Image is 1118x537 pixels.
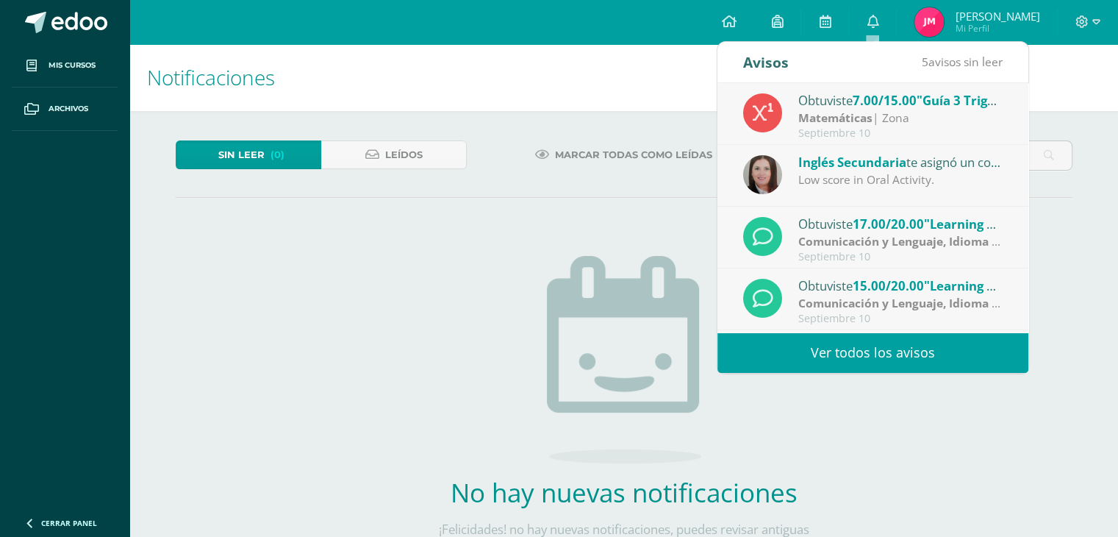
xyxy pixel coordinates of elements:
[176,141,321,169] a: Sin leer(0)
[924,216,1039,232] span: "Learning Guide 1"
[798,233,1003,250] div: | Zona
[218,141,265,168] span: Sin leer
[798,251,1003,263] div: Septiembre 10
[555,141,712,168] span: Marcar todas como leídas
[798,313,1003,325] div: Septiembre 10
[955,22,1039,35] span: Mi Perfil
[270,141,284,168] span: (0)
[49,103,88,115] span: Archivos
[853,92,917,109] span: 7.00/15.00
[798,171,1003,188] div: Low score in Oral Activity.
[922,54,1003,70] span: avisos sin leer
[798,295,1089,311] strong: Comunicación y Lenguaje, Idioma Extranjero Inglés
[798,110,1003,127] div: | Zona
[321,141,467,169] a: Leídos
[914,7,944,37] img: 6858e211fb986c9fe9688e4a84769b91.png
[798,127,1003,140] div: Septiembre 10
[798,276,1003,295] div: Obtuviste en
[12,44,118,88] a: Mis cursos
[798,154,906,171] span: Inglés Secundaria
[743,42,789,82] div: Avisos
[517,141,731,169] a: Marcar todas como leídas
[798,295,1003,312] div: | Zona
[385,141,423,168] span: Leídos
[12,88,118,131] a: Archivos
[955,9,1039,24] span: [PERSON_NAME]
[407,475,841,510] h2: No hay nuevas notificaciones
[41,518,97,528] span: Cerrar panel
[798,214,1003,233] div: Obtuviste en
[922,54,928,70] span: 5
[798,110,872,126] strong: Matemáticas
[798,90,1003,110] div: Obtuviste en
[743,155,782,194] img: 8af0450cf43d44e38c4a1497329761f3.png
[853,277,924,294] span: 15.00/20.00
[49,60,96,71] span: Mis cursos
[798,233,1089,249] strong: Comunicación y Lenguaje, Idioma Extranjero Inglés
[798,152,1003,171] div: te asignó un comentario en 'Learning Guide 1' para 'Comunicación y Lenguaje, Idioma Extranjero In...
[853,216,924,232] span: 17.00/20.00
[924,277,1039,294] span: "Learning Guide 1"
[717,332,1028,373] a: Ver todos los avisos
[147,63,275,91] span: Notificaciones
[547,256,701,463] img: no_activities.png
[917,92,1057,109] span: "Guía 3 Trigonometría"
